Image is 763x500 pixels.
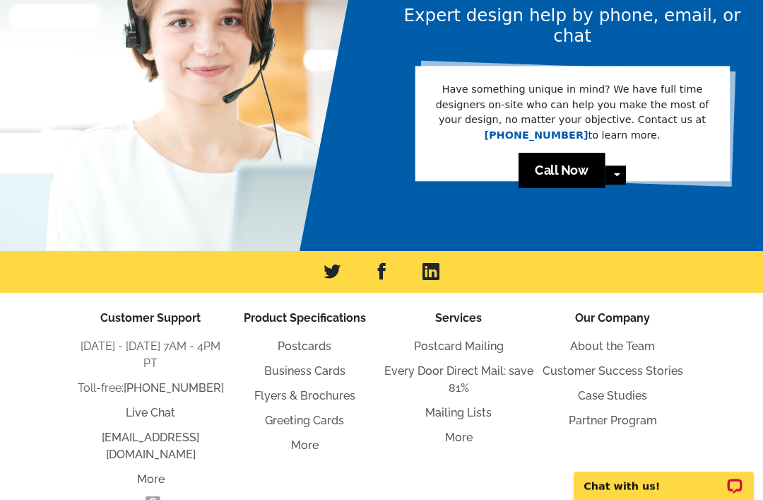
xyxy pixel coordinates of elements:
a: More [137,472,165,486]
a: Partner Program [569,414,657,427]
h3: Expert design help by phone, email, or chat [401,5,744,47]
span: Our Company [575,311,650,325]
a: Greeting Cards [265,414,344,427]
p: Have something unique in mind? We have full time designers on-site who can help you make the most... [435,82,709,143]
a: Call Now [519,153,605,188]
a: Customer Success Stories [543,364,683,378]
a: Business Cards [264,364,345,378]
a: [PHONE_NUMBER] [484,129,588,141]
a: Postcards [278,339,331,353]
a: Live Chat [126,406,175,419]
li: [DATE] - [DATE] 7AM - 4PM PT [73,338,227,372]
a: More [445,431,473,444]
span: Services [435,311,482,325]
a: Mailing Lists [425,406,492,419]
a: Case Studies [578,389,647,402]
a: [EMAIL_ADDRESS][DOMAIN_NAME] [102,431,199,461]
a: Flyers & Brochures [254,389,355,402]
a: More [291,438,319,452]
a: [PHONE_NUMBER] [124,381,224,395]
span: Product Specifications [244,311,366,325]
a: Every Door Direct Mail: save 81% [384,364,533,395]
span: Customer Support [100,311,201,325]
li: Toll-free: [73,380,227,397]
a: Postcard Mailing [414,339,504,353]
iframe: LiveChat chat widget [564,455,763,500]
a: About the Team [570,339,655,353]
